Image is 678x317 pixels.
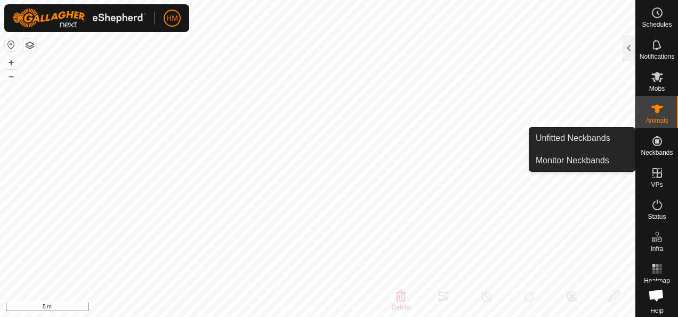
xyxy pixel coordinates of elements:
[5,38,18,51] button: Reset Map
[536,154,609,167] span: Monitor Neckbands
[536,132,610,145] span: Unfitted Neckbands
[328,303,360,313] a: Contact Us
[651,181,663,188] span: VPs
[648,213,666,220] span: Status
[641,149,673,156] span: Neckbands
[640,53,674,60] span: Notifications
[645,117,668,124] span: Animals
[529,150,635,171] a: Monitor Neckbands
[649,85,665,92] span: Mobs
[642,281,671,310] div: Open chat
[5,70,18,83] button: –
[13,9,146,28] img: Gallagher Logo
[276,303,316,313] a: Privacy Policy
[650,245,663,252] span: Infra
[5,56,18,69] button: +
[23,39,36,52] button: Map Layers
[650,307,664,314] span: Help
[642,21,672,28] span: Schedules
[166,13,178,24] span: HM
[529,128,635,149] a: Unfitted Neckbands
[644,278,670,284] span: Heatmap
